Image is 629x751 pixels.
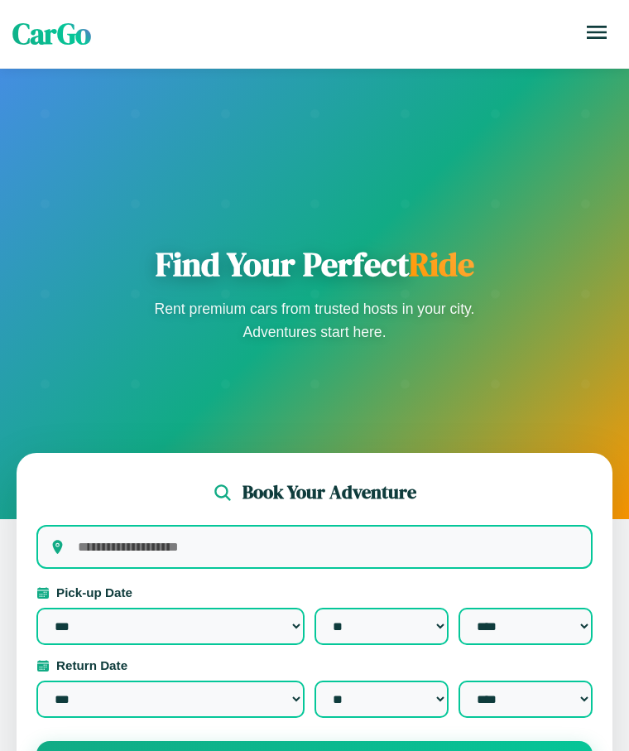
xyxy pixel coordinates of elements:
span: CarGo [12,14,91,54]
label: Return Date [36,658,593,672]
p: Rent premium cars from trusted hosts in your city. Adventures start here. [149,297,480,344]
h1: Find Your Perfect [149,244,480,284]
span: Ride [409,242,474,286]
h2: Book Your Adventure [242,479,416,505]
label: Pick-up Date [36,585,593,599]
